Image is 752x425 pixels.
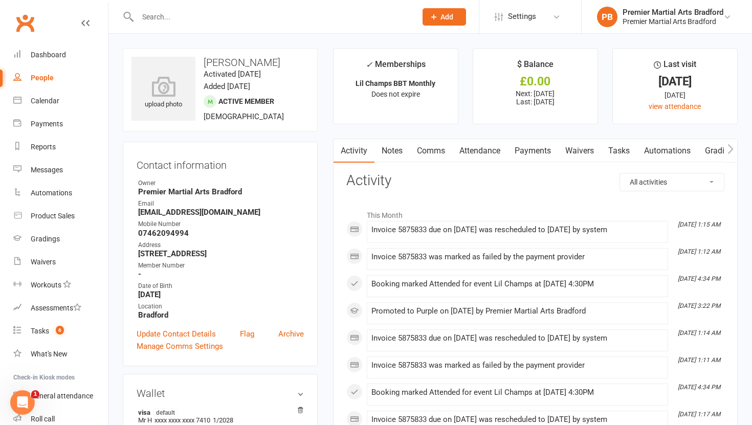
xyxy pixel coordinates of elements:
div: [DATE] [622,90,728,101]
a: Payments [13,113,108,136]
i: [DATE] 4:34 PM [678,275,720,282]
span: Active member [218,97,274,105]
div: Email [138,199,304,209]
a: Calendar [13,90,108,113]
a: Tasks [601,139,637,163]
i: [DATE] 4:34 PM [678,384,720,391]
i: ✓ [366,60,372,70]
div: Tasks [31,327,49,335]
strong: 07462094994 [138,229,304,238]
strong: Lil Champs BBT Monthly [356,79,435,87]
a: What's New [13,343,108,366]
span: default [153,408,178,416]
time: Added [DATE] [204,82,250,91]
div: Date of Birth [138,281,304,291]
a: Dashboard [13,43,108,66]
a: Update Contact Details [137,328,216,340]
div: Address [138,240,304,250]
div: Booking marked Attended for event Lil Champs at [DATE] 4:30PM [371,388,663,397]
span: Does not expire [371,90,420,98]
i: [DATE] 1:14 AM [678,329,720,337]
div: $ Balance [517,58,554,76]
strong: - [138,270,304,279]
div: Invoice 5875833 was marked as failed by the payment provider [371,361,663,370]
span: Add [440,13,453,21]
a: Gradings [13,228,108,251]
div: General attendance [31,392,93,400]
span: 6 [56,326,64,334]
a: Comms [410,139,452,163]
a: Tasks 6 [13,320,108,343]
div: Promoted to Purple on [DATE] by Premier Martial Arts Bradford [371,307,663,316]
strong: Bradford [138,310,304,320]
div: Invoice 5875833 due on [DATE] was rescheduled to [DATE] by system [371,226,663,234]
div: Calendar [31,97,59,105]
span: [DEMOGRAPHIC_DATA] [204,112,284,121]
div: Location [138,302,304,311]
div: Mobile Number [138,219,304,229]
div: Workouts [31,281,61,289]
li: This Month [346,205,724,221]
div: Automations [31,189,72,197]
a: Clubworx [12,10,38,36]
div: People [31,74,54,82]
a: Waivers [558,139,601,163]
div: What's New [31,350,68,358]
div: Member Number [138,261,304,271]
div: Premier Martial Arts Bradford [623,17,723,26]
a: Assessments [13,297,108,320]
div: Assessments [31,304,81,312]
a: Waivers [13,251,108,274]
span: xxxx xxxx xxxx 7410 [154,416,210,424]
a: People [13,66,108,90]
div: Messages [31,166,63,174]
a: Flag [240,328,254,340]
strong: [EMAIL_ADDRESS][DOMAIN_NAME] [138,208,304,217]
i: [DATE] 1:17 AM [678,411,720,418]
a: view attendance [649,102,701,110]
div: Gradings [31,235,60,243]
div: Invoice 5875833 due on [DATE] was rescheduled to [DATE] by system [371,334,663,343]
a: Payments [507,139,558,163]
div: Memberships [366,58,426,77]
a: Workouts [13,274,108,297]
a: Reports [13,136,108,159]
strong: [DATE] [138,290,304,299]
a: Notes [374,139,410,163]
div: Dashboard [31,51,66,59]
a: Archive [278,328,304,340]
div: [DATE] [622,76,728,87]
h3: Wallet [137,388,304,399]
a: Product Sales [13,205,108,228]
span: Settings [508,5,536,28]
h3: [PERSON_NAME] [131,57,309,68]
div: PB [597,7,617,27]
span: 1 [31,390,39,398]
p: Next: [DATE] Last: [DATE] [482,90,588,106]
strong: [STREET_ADDRESS] [138,249,304,258]
div: Reports [31,143,56,151]
a: Automations [637,139,698,163]
a: General attendance kiosk mode [13,385,108,408]
div: upload photo [131,76,195,110]
div: Owner [138,178,304,188]
div: Waivers [31,258,56,266]
div: £0.00 [482,76,588,87]
i: [DATE] 1:15 AM [678,221,720,228]
div: Premier Martial Arts Bradford [623,8,723,17]
strong: Premier Martial Arts Bradford [138,187,304,196]
a: Messages [13,159,108,182]
i: [DATE] 1:11 AM [678,356,720,364]
a: Activity [334,139,374,163]
a: Manage Comms Settings [137,340,223,352]
a: Attendance [452,139,507,163]
button: Add [423,8,466,26]
h3: Activity [346,173,724,189]
div: Booking marked Attended for event Lil Champs at [DATE] 4:30PM [371,280,663,288]
i: [DATE] 1:12 AM [678,248,720,255]
a: Automations [13,182,108,205]
h3: Contact information [137,155,304,171]
div: Invoice 5875833 due on [DATE] was rescheduled to [DATE] by system [371,415,663,424]
strong: visa [138,408,299,416]
i: [DATE] 3:22 PM [678,302,720,309]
